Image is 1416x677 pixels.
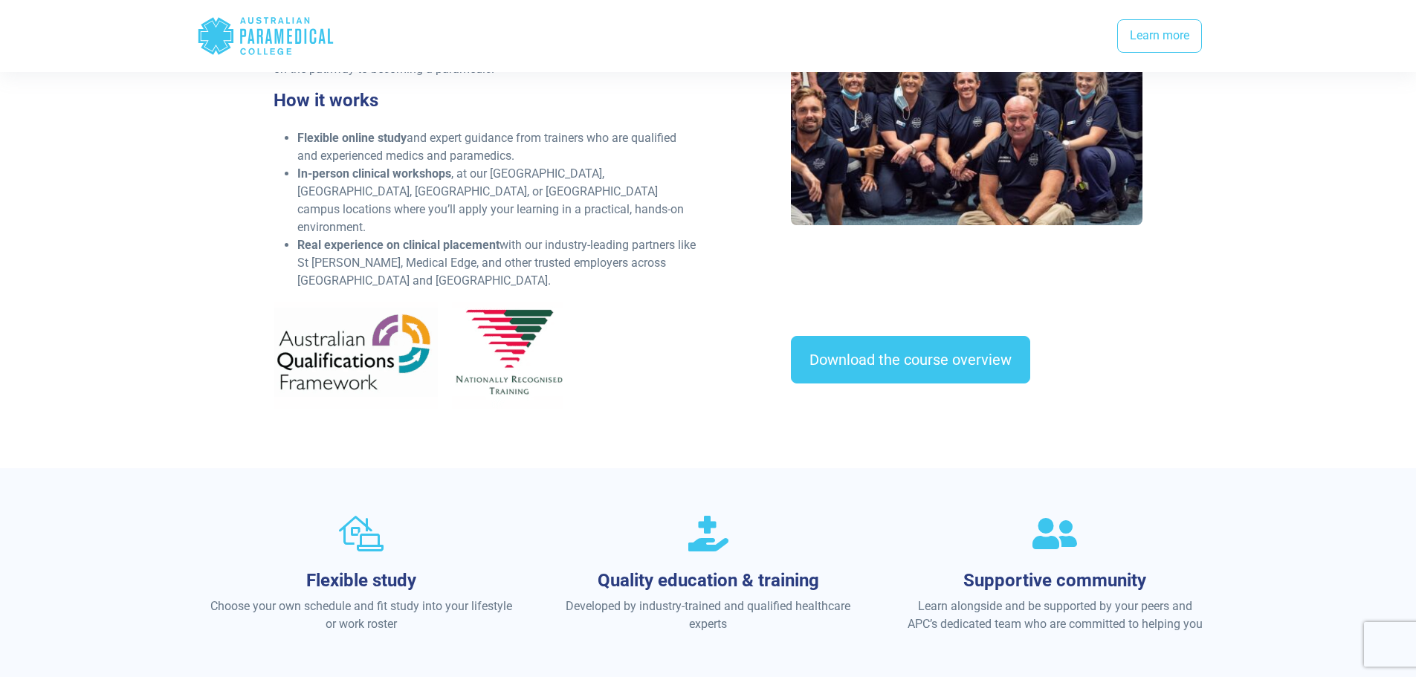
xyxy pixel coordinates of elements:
[297,236,699,290] li: with our industry-leading partners like St [PERSON_NAME], Medical Edge, and other trusted employe...
[297,166,451,181] strong: In-person clinical workshops
[297,165,699,236] li: , at our [GEOGRAPHIC_DATA], [GEOGRAPHIC_DATA], [GEOGRAPHIC_DATA], or [GEOGRAPHIC_DATA] campus loc...
[197,12,334,60] div: Australian Paramedical College
[274,90,699,111] h3: How it works
[791,254,1142,331] iframe: EmbedSocial Universal Widget
[1117,19,1202,54] a: Learn more
[297,131,407,145] strong: Flexible online study
[555,597,861,633] p: Developed by industry-trained and qualified healthcare experts
[209,570,514,592] h3: Flexible study
[297,129,699,165] li: and expert guidance from trainers who are qualified and experienced medics and paramedics.
[791,336,1030,383] a: Download the course overview
[555,570,861,592] h3: Quality education & training
[902,570,1208,592] h3: Supportive community
[297,238,500,252] strong: Real experience on clinical placement
[209,597,514,633] p: Choose your own schedule and fit study into your lifestyle or work roster
[902,597,1208,633] p: Learn alongside and be supported by your peers and APC’s dedicated team who are committed to help...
